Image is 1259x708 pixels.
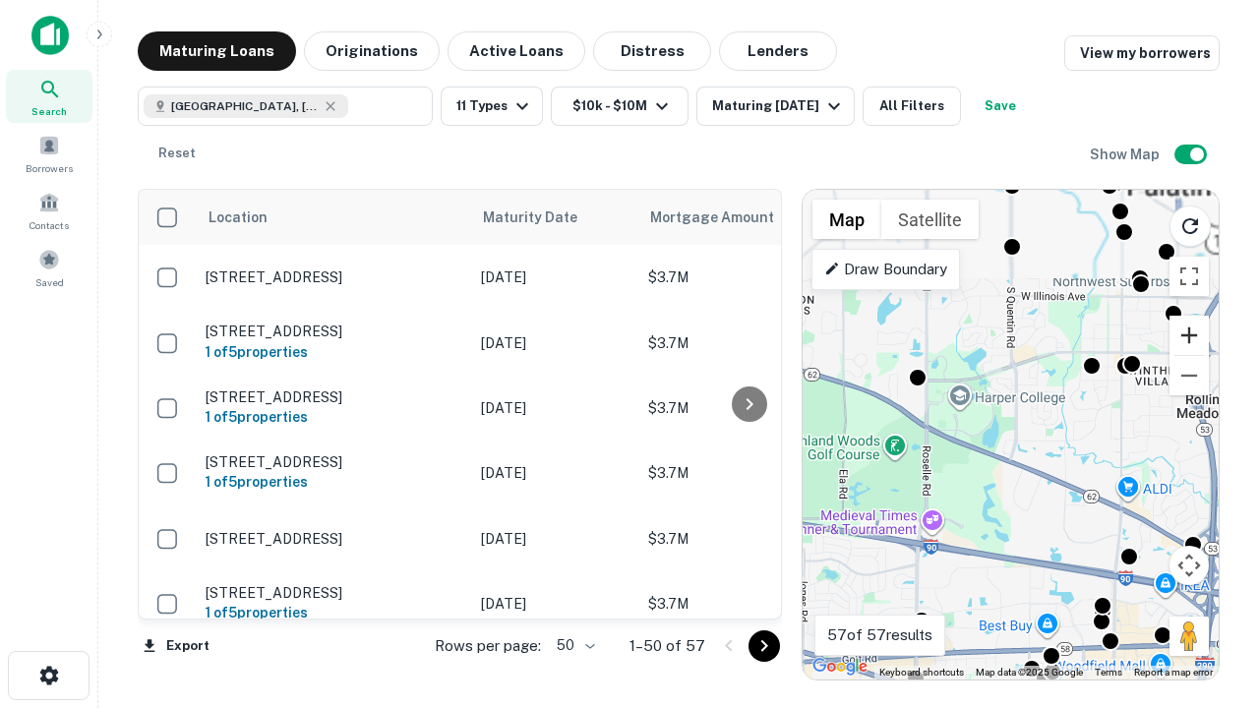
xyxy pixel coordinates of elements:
span: Borrowers [26,160,73,176]
iframe: Chat Widget [1161,488,1259,582]
p: $3.7M [648,593,845,615]
button: Export [138,631,214,661]
span: Saved [35,274,64,290]
span: Contacts [30,217,69,233]
p: [DATE] [481,266,629,288]
th: Maturity Date [471,190,638,245]
span: Location [208,206,268,229]
button: Maturing [DATE] [696,87,855,126]
a: View my borrowers [1064,35,1220,71]
button: Lenders [719,31,837,71]
button: Show satellite imagery [881,200,979,239]
p: Rows per page: [435,634,541,658]
a: Contacts [6,184,92,237]
span: Search [31,103,67,119]
p: [STREET_ADDRESS] [206,268,461,286]
p: $3.7M [648,462,845,484]
button: Active Loans [448,31,585,71]
button: All Filters [863,87,961,126]
p: [DATE] [481,397,629,419]
span: Map data ©2025 Google [976,667,1083,678]
p: [DATE] [481,332,629,354]
button: Go to next page [749,630,780,662]
button: Keyboard shortcuts [879,666,964,679]
p: 57 of 57 results [827,623,932,647]
p: [DATE] [481,462,629,484]
p: $3.7M [648,528,845,550]
h6: 1 of 5 properties [206,471,461,493]
p: [DATE] [481,593,629,615]
button: Show street map [812,200,881,239]
span: [GEOGRAPHIC_DATA], [GEOGRAPHIC_DATA] [171,97,319,115]
button: 11 Types [441,87,543,126]
h6: 1 of 5 properties [206,406,461,428]
button: Maturing Loans [138,31,296,71]
button: Reset [146,134,209,173]
a: Search [6,70,92,123]
a: Borrowers [6,127,92,180]
p: 1–50 of 57 [629,634,705,658]
h6: 1 of 5 properties [206,341,461,363]
div: 0 0 [803,190,1219,679]
img: capitalize-icon.png [31,16,69,55]
div: Maturing [DATE] [712,94,846,118]
div: 50 [549,631,598,660]
p: [STREET_ADDRESS] [206,388,461,406]
button: Drag Pegman onto the map to open Street View [1169,617,1209,656]
button: Toggle fullscreen view [1169,257,1209,296]
a: Report a map error [1134,667,1213,678]
span: Maturity Date [483,206,603,229]
p: $3.7M [648,332,845,354]
th: Mortgage Amount [638,190,855,245]
button: Save your search to get updates of matches that match your search criteria. [969,87,1032,126]
p: $3.7M [648,266,845,288]
a: Terms (opens in new tab) [1095,667,1122,678]
a: Saved [6,241,92,294]
p: [STREET_ADDRESS] [206,323,461,340]
p: [STREET_ADDRESS] [206,530,461,548]
th: Location [196,190,471,245]
button: Reload search area [1169,206,1211,247]
h6: Show Map [1090,144,1163,165]
p: [STREET_ADDRESS] [206,584,461,602]
button: $10k - $10M [551,87,689,126]
h6: 1 of 5 properties [206,602,461,623]
p: [STREET_ADDRESS] [206,453,461,471]
button: Distress [593,31,711,71]
button: Zoom out [1169,356,1209,395]
span: Mortgage Amount [650,206,800,229]
img: Google [808,654,872,679]
a: Open this area in Google Maps (opens a new window) [808,654,872,679]
button: Zoom in [1169,316,1209,355]
p: [DATE] [481,528,629,550]
p: Draw Boundary [824,258,947,281]
p: $3.7M [648,397,845,419]
button: Originations [304,31,440,71]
